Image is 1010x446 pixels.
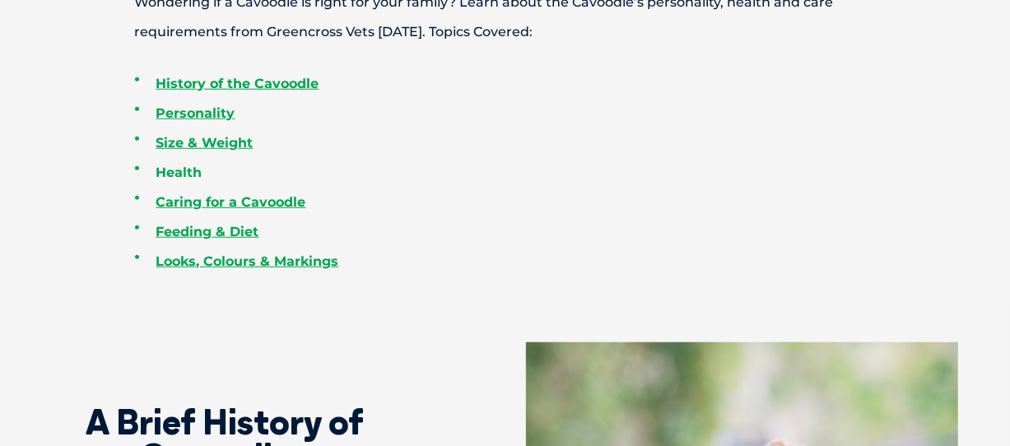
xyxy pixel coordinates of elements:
[156,224,259,239] a: Feeding & Diet
[156,105,235,121] a: Personality
[156,194,306,210] a: Caring for a Cavoodle
[156,165,202,180] a: Health
[156,253,339,269] a: Looks, Colours & Markings
[156,135,254,151] a: Size & Weight
[156,76,319,91] a: History of the Cavoodle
